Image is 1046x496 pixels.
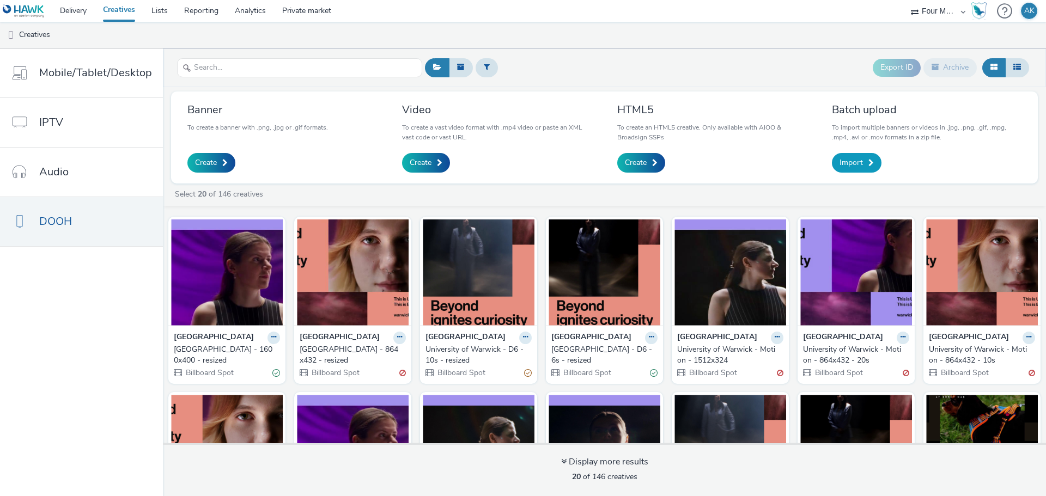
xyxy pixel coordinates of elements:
span: Audio [39,164,69,180]
h3: Video [402,102,592,117]
img: dooh [5,30,16,41]
button: Grid [982,58,1006,77]
strong: 20 [198,189,206,199]
span: Create [410,157,431,168]
div: University of Warwick - Motion - 1512x324 [677,344,779,366]
p: To create an HTML5 creative. Only available with AIOO & Broadsign SSPs [617,123,807,142]
a: Select of 146 creatives [174,189,267,199]
span: Billboard Spot [940,368,989,378]
a: University of Warwick - Motion - 864x432 - 10s [929,344,1035,366]
div: Display more results [561,456,648,468]
a: [GEOGRAPHIC_DATA] - 1600x400 - resized [174,344,280,366]
strong: [GEOGRAPHIC_DATA] [551,332,631,344]
strong: [GEOGRAPHIC_DATA] [174,332,254,344]
a: Hawk Academy [971,2,992,20]
img: Hawk Academy [971,2,987,20]
button: Archive [923,58,977,77]
button: Table [1005,58,1029,77]
a: Import [832,153,881,173]
strong: [GEOGRAPHIC_DATA] [677,332,757,344]
p: To import multiple banners or videos in .jpg, .png, .gif, .mpg, .mp4, .avi or .mov formats in a z... [832,123,1021,142]
img: University of Warwick - D6 - 10s - resized visual [423,219,534,326]
span: of 146 creatives [572,471,637,482]
div: University of Warwick - Motion - 864x432 - 20s [803,344,905,366]
img: University of Warwick - Motion - 864x432 - 10s visual [926,219,1038,326]
img: University of Warwick - D6 - 6s - resized visual [549,219,660,326]
img: University of Warwick - Motion - 864x432 - 20s visual [800,219,912,326]
div: Invalid [399,367,406,378]
span: Mobile/Tablet/Desktop [39,65,152,81]
button: Export ID [873,59,921,76]
img: University of Warwick - 864x432 - resized visual [297,219,409,326]
a: Create [617,153,665,173]
a: University of Warwick - Motion - 1512x324 [677,344,783,366]
div: Partially valid [524,367,532,378]
a: [GEOGRAPHIC_DATA] - D6 - 6s - resized [551,344,658,366]
span: Billboard Spot [688,368,737,378]
img: University of Warwick - Motion - 1512x324 visual [674,219,786,326]
h3: Batch upload [832,102,1021,117]
a: University of Warwick - D6 - 10s - resized [425,344,532,366]
div: Valid [272,367,280,378]
p: To create a vast video format with .mp4 video or paste an XML vast code or vast URL. [402,123,592,142]
a: University of Warwick - Motion - 864x432 - 20s [803,344,909,366]
p: To create a banner with .png, .jpg or .gif formats. [187,123,328,132]
span: Billboard Spot [311,368,360,378]
div: University of Warwick - D6 - 10s - resized [425,344,527,366]
div: Invalid [777,367,783,378]
h3: Banner [187,102,328,117]
span: Import [840,157,863,168]
span: Create [195,157,217,168]
span: Billboard Spot [185,368,234,378]
input: Search... [177,58,422,77]
span: Billboard Spot [436,368,485,378]
strong: [GEOGRAPHIC_DATA] [929,332,1009,344]
div: University of Warwick - Motion - 864x432 - 10s [929,344,1031,366]
span: DOOH [39,213,72,229]
img: undefined Logo [3,4,45,18]
div: Invalid [903,367,909,378]
img: University of Warwick - 1600x400 - resized visual [171,219,283,326]
a: Create [187,153,235,173]
h3: HTML5 [617,102,807,117]
a: [GEOGRAPHIC_DATA] - 864x432 - resized [300,344,406,366]
div: [GEOGRAPHIC_DATA] - 1600x400 - resized [174,344,276,366]
strong: [GEOGRAPHIC_DATA] [300,332,380,344]
div: Invalid [1029,367,1035,378]
span: Billboard Spot [814,368,863,378]
div: AK [1024,3,1035,19]
span: Billboard Spot [562,368,611,378]
span: Create [625,157,647,168]
strong: [GEOGRAPHIC_DATA] [803,332,883,344]
span: IPTV [39,114,63,130]
a: Create [402,153,450,173]
strong: [GEOGRAPHIC_DATA] [425,332,506,344]
div: Valid [650,367,658,378]
div: [GEOGRAPHIC_DATA] - D6 - 6s - resized [551,344,653,366]
div: [GEOGRAPHIC_DATA] - 864x432 - resized [300,344,402,366]
strong: 20 [572,471,581,482]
